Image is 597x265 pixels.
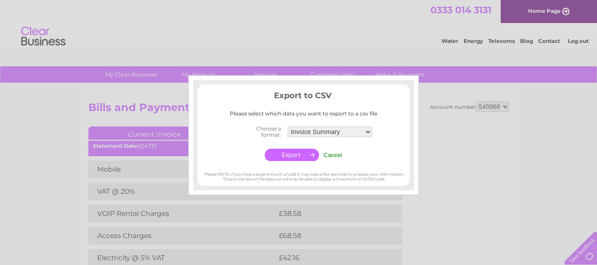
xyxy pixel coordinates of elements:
[430,4,491,15] a: 0333 014 3131
[488,38,515,44] a: Telecoms
[323,152,342,158] input: Cancel
[441,38,458,44] a: Water
[198,163,410,181] div: *Please NOTE, if you have a large amount of calls it may take a few seconds to prepare your infor...
[538,38,560,44] a: Contact
[198,111,410,117] div: Please select which data you want to export to a csv file
[198,89,410,105] h3: Export to CSV
[90,5,508,43] div: Clear Business is a trading name of Verastar Limited (registered in [GEOGRAPHIC_DATA] No. 3667643...
[21,23,66,50] img: logo.png
[520,38,533,44] a: Blog
[568,38,589,44] a: Log out
[232,123,285,141] th: Choose a format:
[464,38,483,44] a: Energy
